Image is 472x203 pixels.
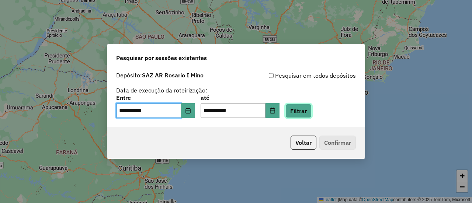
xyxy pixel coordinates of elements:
button: Choose Date [181,103,195,118]
span: Pesquisar por sessões existentes [116,53,207,62]
label: Data de execução da roteirização: [116,86,207,95]
button: Filtrar [285,104,312,118]
div: Pesquisar em todos depósitos [236,71,356,80]
button: Choose Date [265,103,280,118]
label: até [201,93,279,102]
strong: SAZ AR Rosario I Mino [142,71,204,79]
label: Depósito: [116,71,204,80]
button: Voltar [291,136,316,150]
label: Entre [116,93,195,102]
